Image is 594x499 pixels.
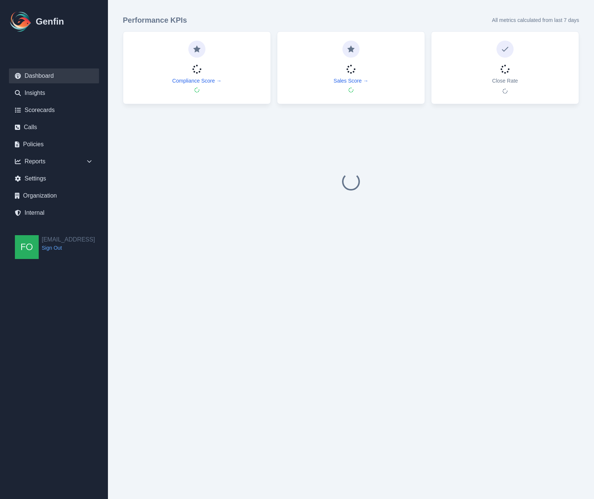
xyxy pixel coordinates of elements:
p: All metrics calculated from last 7 days [492,16,579,24]
a: Insights [9,86,99,100]
a: Compliance Score → [172,77,221,84]
a: Sign Out [42,244,95,252]
img: founders@genfin.ai [15,235,39,259]
a: Dashboard [9,68,99,83]
a: Settings [9,171,99,186]
p: Close Rate [492,77,518,84]
img: Logo [9,10,33,33]
a: Sales Score → [333,77,368,84]
h2: [EMAIL_ADDRESS] [42,235,95,244]
a: Policies [9,137,99,152]
a: Internal [9,205,99,220]
h1: Genfin [36,16,64,28]
a: Scorecards [9,103,99,118]
a: Calls [9,120,99,135]
div: Reports [9,154,99,169]
h3: Performance KPIs [123,15,187,25]
a: Organization [9,188,99,203]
